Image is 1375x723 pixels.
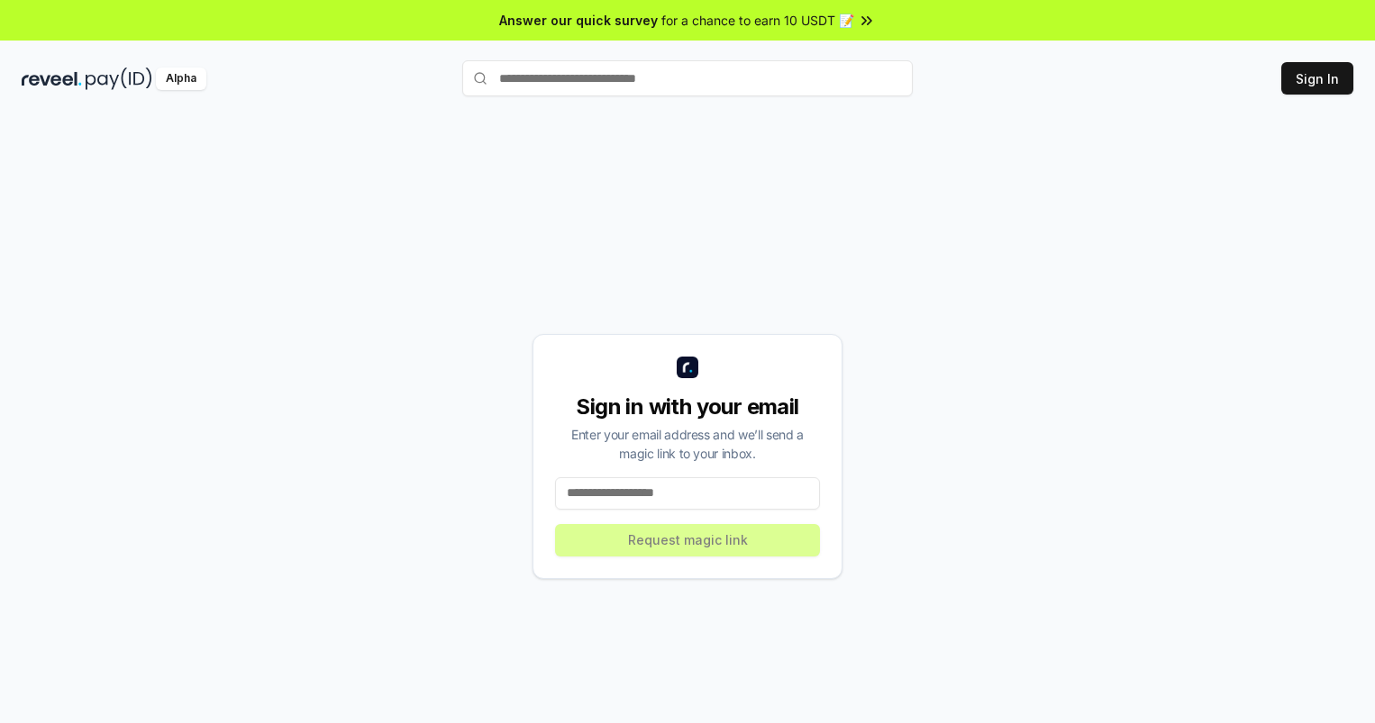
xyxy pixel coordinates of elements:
button: Sign In [1281,62,1353,95]
div: Sign in with your email [555,393,820,421]
span: for a chance to earn 10 USDT 📝 [661,11,854,30]
img: reveel_dark [22,68,82,90]
img: logo_small [677,357,698,378]
span: Answer our quick survey [499,11,658,30]
div: Enter your email address and we’ll send a magic link to your inbox. [555,425,820,463]
div: Alpha [156,68,206,90]
img: pay_id [86,68,152,90]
